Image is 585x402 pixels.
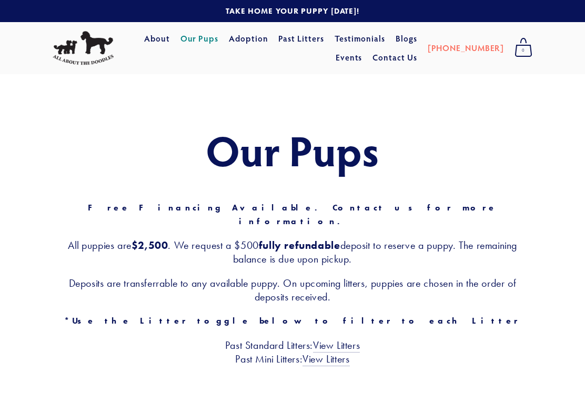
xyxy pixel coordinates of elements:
strong: Free Financing Available. Contact us for more information. [88,203,506,226]
a: Blogs [396,29,417,48]
a: About [144,29,170,48]
a: Testimonials [335,29,386,48]
h3: Deposits are transferrable to any available puppy. On upcoming litters, puppies are chosen in the... [53,276,532,304]
a: 0 items in cart [509,35,538,61]
h1: Our Pups [53,127,532,173]
a: [PHONE_NUMBER] [428,38,504,57]
span: 0 [515,44,532,57]
strong: *Use the Litter toggle below to filter to each Litter [64,316,520,326]
a: View Litters [302,353,349,366]
a: Events [336,48,362,67]
h3: All puppies are . We request a $500 deposit to reserve a puppy. The remaining balance is due upon... [53,238,532,266]
a: Adoption [229,29,268,48]
a: Our Pups [180,29,219,48]
a: Past Litters [278,33,324,44]
strong: $2,500 [132,239,168,252]
a: View Litters [313,339,360,353]
strong: fully refundable [259,239,340,252]
img: All About The Doodles [53,31,114,65]
a: Contact Us [372,48,417,67]
h3: Past Standard Litters: Past Mini Litters: [53,338,532,366]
